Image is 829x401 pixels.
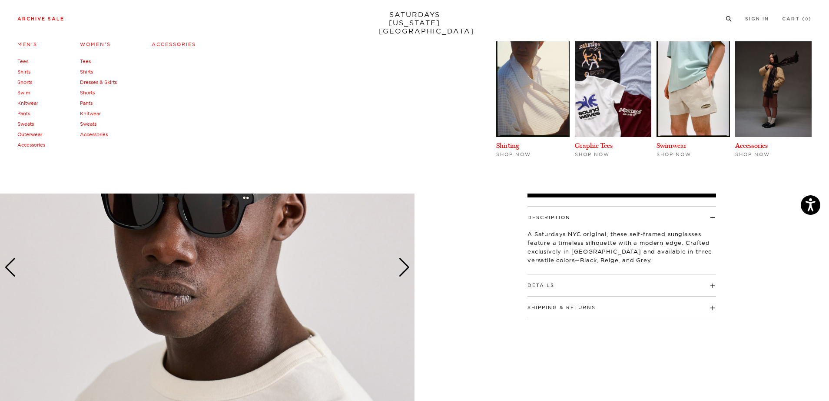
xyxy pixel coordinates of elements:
[80,131,108,137] a: Accessories
[80,90,95,96] a: Shorts
[398,258,410,277] div: Next slide
[80,79,117,85] a: Dresses & Skirts
[17,17,64,21] a: Archive Sale
[80,110,101,117] a: Knitwear
[17,121,34,127] a: Sweats
[782,17,812,21] a: Cart (0)
[17,58,28,64] a: Tees
[80,58,91,64] a: Tees
[80,69,93,75] a: Shirts
[735,141,768,150] a: Accessories
[17,142,45,148] a: Accessories
[527,283,554,288] button: Details
[527,230,716,264] p: A Saturdays NYC original, these self-framed sunglasses feature a timeless silhouette with a moder...
[805,17,809,21] small: 0
[17,110,30,117] a: Pants
[17,79,32,85] a: Shorts
[527,215,570,220] button: Description
[379,10,451,35] a: SATURDAYS[US_STATE][GEOGRAPHIC_DATA]
[17,131,42,137] a: Outerwear
[527,305,596,310] button: Shipping & Returns
[80,121,96,127] a: Sweats
[657,141,686,150] a: Swimwear
[496,141,519,150] a: Shirting
[4,258,16,277] div: Previous slide
[17,41,37,47] a: Men's
[80,41,111,47] a: Women's
[152,41,196,47] a: Accessories
[17,69,30,75] a: Shirts
[80,100,93,106] a: Pants
[17,100,38,106] a: Knitwear
[575,141,613,150] a: Graphic Tees
[745,17,769,21] a: Sign In
[17,90,30,96] a: Swim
